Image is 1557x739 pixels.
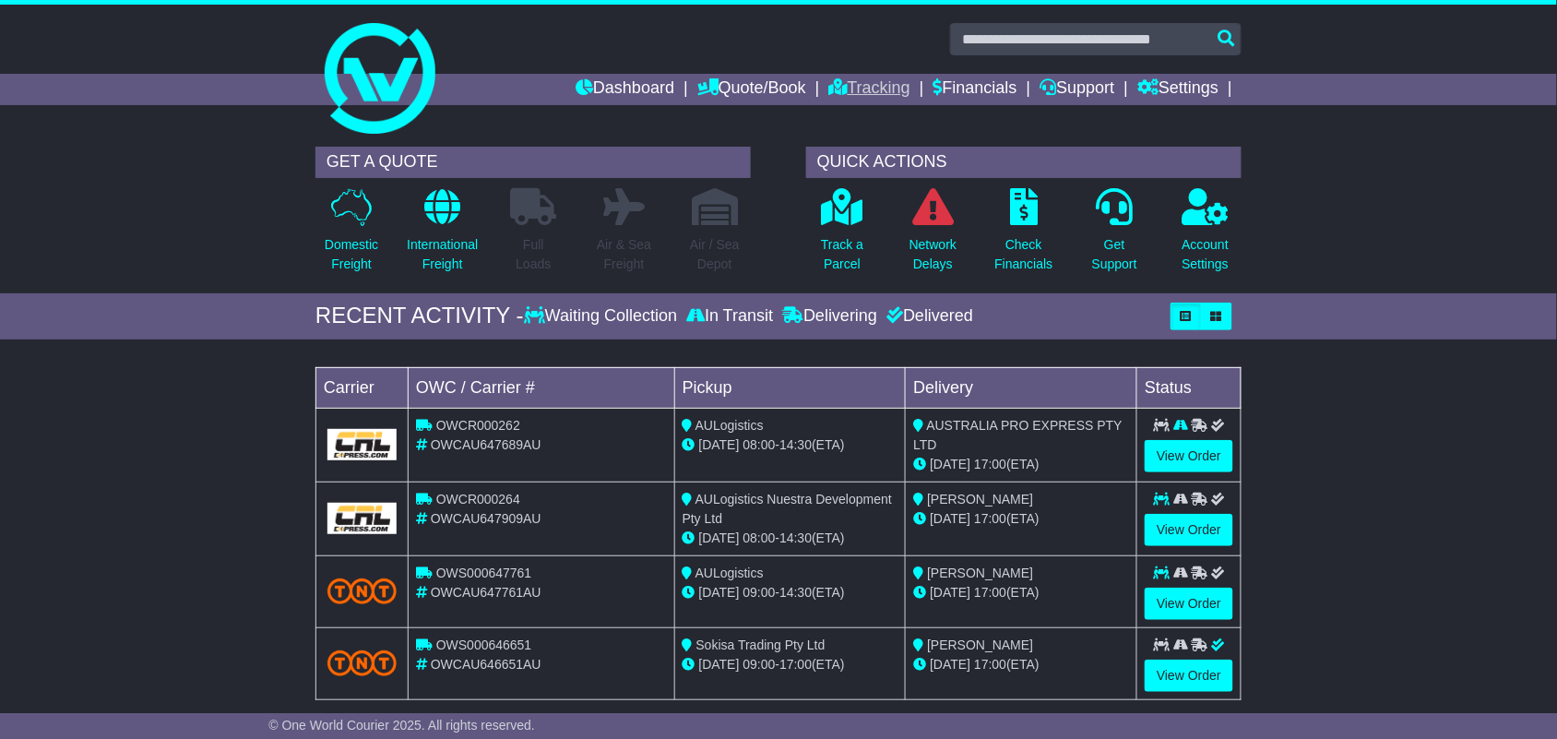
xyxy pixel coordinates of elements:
[406,187,479,284] a: InternationalFreight
[431,585,541,600] span: OWCAU647761AU
[927,492,1033,507] span: [PERSON_NAME]
[743,530,776,545] span: 08:00
[1145,440,1233,472] a: View Order
[683,655,898,674] div: - (ETA)
[995,235,1053,274] p: Check Financials
[1040,74,1115,105] a: Support
[806,147,1242,178] div: QUICK ACTIONS
[436,418,520,433] span: OWCR000262
[779,585,812,600] span: 14:30
[431,437,541,452] span: OWCAU647689AU
[1183,235,1230,274] p: Account Settings
[906,367,1137,408] td: Delivery
[779,437,812,452] span: 14:30
[743,437,776,452] span: 08:00
[683,492,892,526] span: AULogistics Nuestra Development Pty Ltd
[436,492,520,507] span: OWCR000264
[1145,514,1233,546] a: View Order
[683,529,898,548] div: - (ETA)
[927,638,1033,652] span: [PERSON_NAME]
[697,74,806,105] a: Quote/Book
[930,511,970,526] span: [DATE]
[930,585,970,600] span: [DATE]
[743,585,776,600] span: 09:00
[325,235,378,274] p: Domestic Freight
[524,306,682,327] div: Waiting Collection
[933,74,1017,105] a: Financials
[882,306,973,327] div: Delivered
[913,655,1129,674] div: (ETA)
[778,306,882,327] div: Delivering
[695,418,764,433] span: AULogistics
[327,650,397,675] img: TNT_Domestic.png
[407,235,478,274] p: International Freight
[409,367,675,408] td: OWC / Carrier #
[821,235,863,274] p: Track a Parcel
[909,235,957,274] p: Network Delays
[699,657,740,672] span: [DATE]
[327,429,397,460] img: GetCarrierServiceLogo
[510,235,556,274] p: Full Loads
[327,578,397,603] img: TNT_Domestic.png
[913,418,1122,452] span: AUSTRALIA PRO EXPRESS PTY LTD
[1092,235,1137,274] p: Get Support
[829,74,910,105] a: Tracking
[913,583,1129,602] div: (ETA)
[324,187,379,284] a: DomesticFreight
[674,367,906,408] td: Pickup
[913,509,1129,529] div: (ETA)
[913,455,1129,474] div: (ETA)
[974,457,1006,471] span: 17:00
[974,511,1006,526] span: 17:00
[315,303,524,329] div: RECENT ACTIVITY -
[436,638,532,652] span: OWS000646651
[1145,588,1233,620] a: View Order
[699,585,740,600] span: [DATE]
[1137,74,1218,105] a: Settings
[316,367,409,408] td: Carrier
[779,530,812,545] span: 14:30
[927,566,1033,580] span: [PERSON_NAME]
[820,187,864,284] a: Track aParcel
[315,147,751,178] div: GET A QUOTE
[909,187,957,284] a: NetworkDelays
[576,74,674,105] a: Dashboard
[436,566,532,580] span: OWS000647761
[1145,660,1233,692] a: View Order
[268,718,535,733] span: © One World Courier 2025. All rights reserved.
[690,235,740,274] p: Air / Sea Depot
[696,638,826,652] span: Sokisa Trading Pty Ltd
[431,511,541,526] span: OWCAU647909AU
[699,530,740,545] span: [DATE]
[974,585,1006,600] span: 17:00
[1137,367,1242,408] td: Status
[974,657,1006,672] span: 17:00
[682,306,778,327] div: In Transit
[683,583,898,602] div: - (ETA)
[699,437,740,452] span: [DATE]
[1182,187,1230,284] a: AccountSettings
[743,657,776,672] span: 09:00
[597,235,651,274] p: Air & Sea Freight
[994,187,1054,284] a: CheckFinancials
[779,657,812,672] span: 17:00
[327,503,397,534] img: GetCarrierServiceLogo
[930,657,970,672] span: [DATE]
[930,457,970,471] span: [DATE]
[683,435,898,455] div: - (ETA)
[1091,187,1138,284] a: GetSupport
[695,566,764,580] span: AULogistics
[431,657,541,672] span: OWCAU646651AU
